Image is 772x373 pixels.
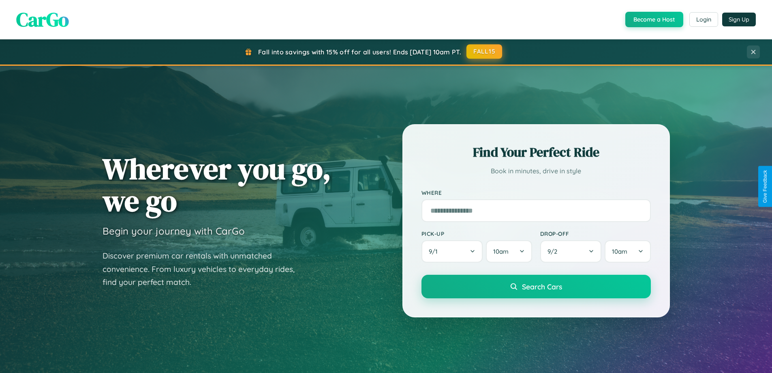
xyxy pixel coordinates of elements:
button: 9/2 [540,240,602,263]
label: Where [421,189,651,196]
h2: Find Your Perfect Ride [421,143,651,161]
button: FALL15 [466,44,502,59]
div: Give Feedback [762,170,768,203]
button: Search Cars [421,275,651,298]
span: Fall into savings with 15% off for all users! Ends [DATE] 10am PT. [258,48,461,56]
span: 9 / 1 [429,248,442,255]
button: 10am [605,240,650,263]
span: 10am [612,248,627,255]
span: CarGo [16,6,69,33]
p: Book in minutes, drive in style [421,165,651,177]
h3: Begin your journey with CarGo [103,225,245,237]
button: Become a Host [625,12,683,27]
span: 10am [493,248,509,255]
button: 9/1 [421,240,483,263]
span: Search Cars [522,282,562,291]
button: 10am [486,240,532,263]
h1: Wherever you go, we go [103,153,331,217]
label: Drop-off [540,230,651,237]
button: Sign Up [722,13,756,26]
span: 9 / 2 [547,248,561,255]
p: Discover premium car rentals with unmatched convenience. From luxury vehicles to everyday rides, ... [103,249,305,289]
button: Login [689,12,718,27]
label: Pick-up [421,230,532,237]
